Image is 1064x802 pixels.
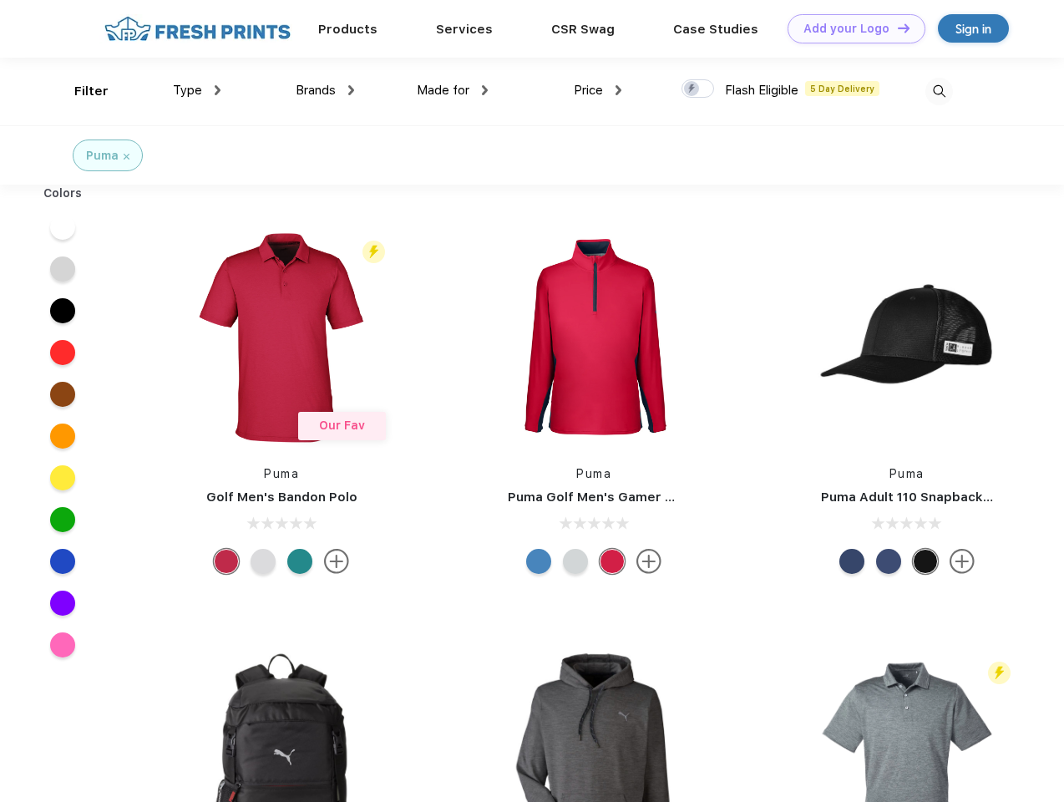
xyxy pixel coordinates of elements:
img: dropdown.png [215,85,220,95]
img: more.svg [950,549,975,574]
img: func=resize&h=266 [483,226,705,449]
div: Bright Cobalt [526,549,551,574]
span: Type [173,83,202,98]
a: Puma Golf Men's Gamer Golf Quarter-Zip [508,490,772,505]
div: Sign in [955,19,991,38]
span: 5 Day Delivery [805,81,879,96]
img: more.svg [324,549,349,574]
span: Our Fav [319,419,365,432]
a: Services [436,22,493,37]
div: Peacoat with Qut Shd [839,549,864,574]
span: Made for [417,83,469,98]
img: flash_active_toggle.svg [362,241,385,263]
div: Pma Blk with Pma Blk [913,549,938,574]
a: Golf Men's Bandon Polo [206,490,357,505]
img: desktop_search.svg [925,78,953,105]
img: fo%20logo%202.webp [99,14,296,43]
div: High Rise [563,549,588,574]
div: Green Lagoon [287,549,312,574]
a: Products [318,22,377,37]
div: Add your Logo [803,22,889,36]
img: DT [898,23,909,33]
a: Sign in [938,14,1009,43]
a: Puma [264,467,299,480]
img: dropdown.png [616,85,621,95]
span: Flash Eligible [725,83,798,98]
div: Colors [31,185,95,202]
span: Brands [296,83,336,98]
img: dropdown.png [348,85,354,95]
a: CSR Swag [551,22,615,37]
a: Puma [889,467,925,480]
img: filter_cancel.svg [124,154,129,160]
div: Puma [86,147,119,165]
div: Peacoat Qut Shd [876,549,901,574]
img: more.svg [636,549,661,574]
div: Ski Patrol [600,549,625,574]
div: Ski Patrol [214,549,239,574]
img: func=resize&h=266 [170,226,393,449]
img: func=resize&h=266 [796,226,1018,449]
img: dropdown.png [482,85,488,95]
img: flash_active_toggle.svg [988,662,1011,684]
a: Puma [576,467,611,480]
div: High Rise [251,549,276,574]
div: Filter [74,82,109,101]
span: Price [574,83,603,98]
